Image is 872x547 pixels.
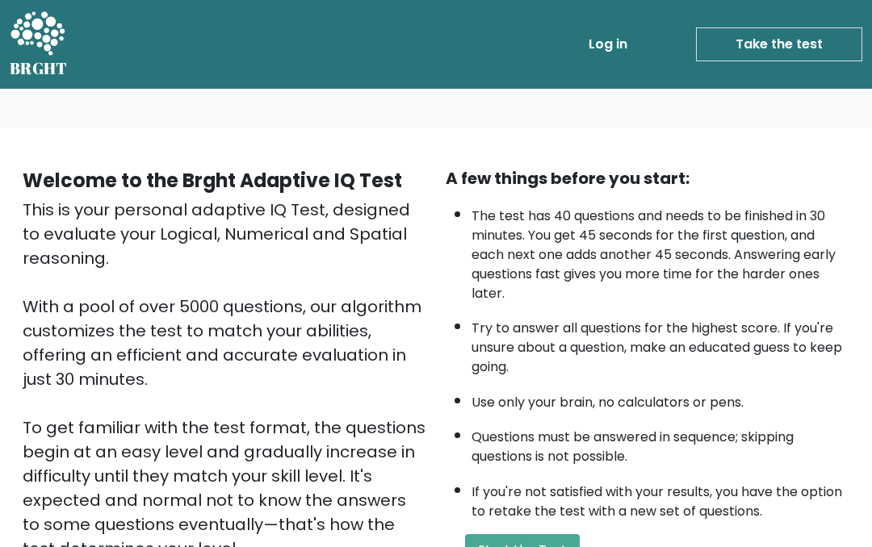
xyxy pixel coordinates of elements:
[446,166,849,190] div: A few things before you start:
[472,385,849,412] li: Use only your brain, no calculators or pens.
[23,167,402,194] b: Welcome to the Brght Adaptive IQ Test
[472,420,849,466] li: Questions must be answered in sequence; skipping questions is not possible.
[10,59,68,78] h5: BRGHT
[696,27,862,61] a: Take the test
[582,28,634,61] a: Log in
[472,311,849,377] li: Try to answer all questions for the highest score. If you're unsure about a question, make an edu...
[10,6,68,82] a: BRGHT
[472,474,849,521] li: If you're not satisfied with your results, you have the option to retake the test with a new set ...
[472,198,849,303] li: The test has 40 questions and needs to be finished in 30 minutes. You get 45 seconds for the firs...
